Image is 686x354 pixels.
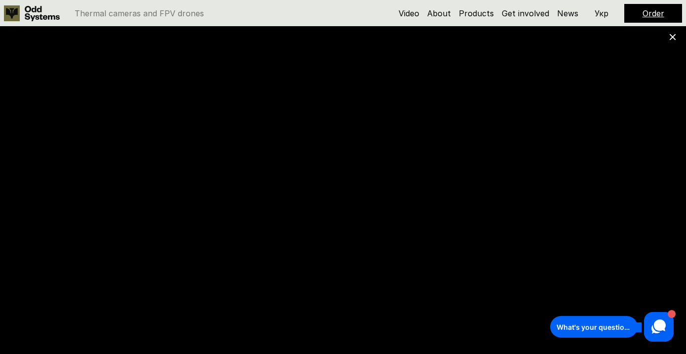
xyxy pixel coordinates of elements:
a: Products [459,8,494,18]
p: Укр [595,9,608,17]
a: News [557,8,578,18]
a: Get involved [502,8,549,18]
iframe: Youtube Video [69,23,617,331]
a: Order [643,8,664,18]
a: About [427,8,451,18]
iframe: HelpCrunch [548,310,676,344]
a: Video [399,8,419,18]
p: Thermal cameras and FPV drones [75,9,204,17]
